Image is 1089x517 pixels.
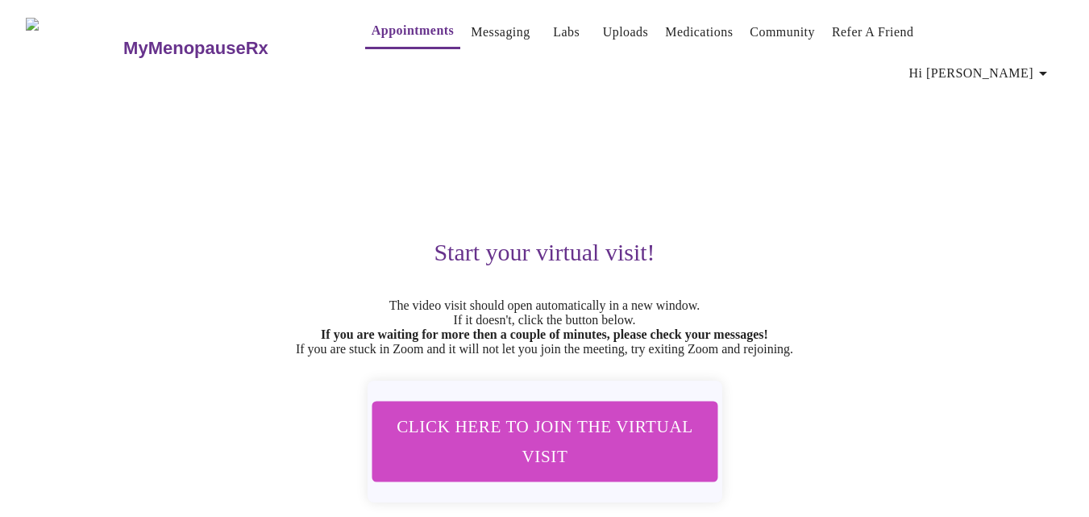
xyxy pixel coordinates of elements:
[321,327,768,341] strong: If you are waiting for more then a couple of minutes, please check your messages!
[750,21,815,44] a: Community
[471,21,530,44] a: Messaging
[541,16,592,48] button: Labs
[26,18,122,78] img: MyMenopauseRx Logo
[909,62,1053,85] span: Hi [PERSON_NAME]
[365,15,460,49] button: Appointments
[832,21,914,44] a: Refer a Friend
[743,16,821,48] button: Community
[603,21,649,44] a: Uploads
[372,19,454,42] a: Appointments
[665,21,733,44] a: Medications
[122,20,333,77] a: MyMenopauseRx
[553,21,580,44] a: Labs
[48,298,1041,356] p: The video visit should open automatically in a new window. If it doesn't, click the button below....
[825,16,921,48] button: Refer a Friend
[903,57,1059,90] button: Hi [PERSON_NAME]
[123,38,268,59] h3: MyMenopauseRx
[393,411,696,471] span: Click here to join the virtual visit
[464,16,536,48] button: Messaging
[596,16,655,48] button: Uploads
[659,16,739,48] button: Medications
[48,239,1041,266] h3: Start your virtual visit!
[372,401,717,482] button: Click here to join the virtual visit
